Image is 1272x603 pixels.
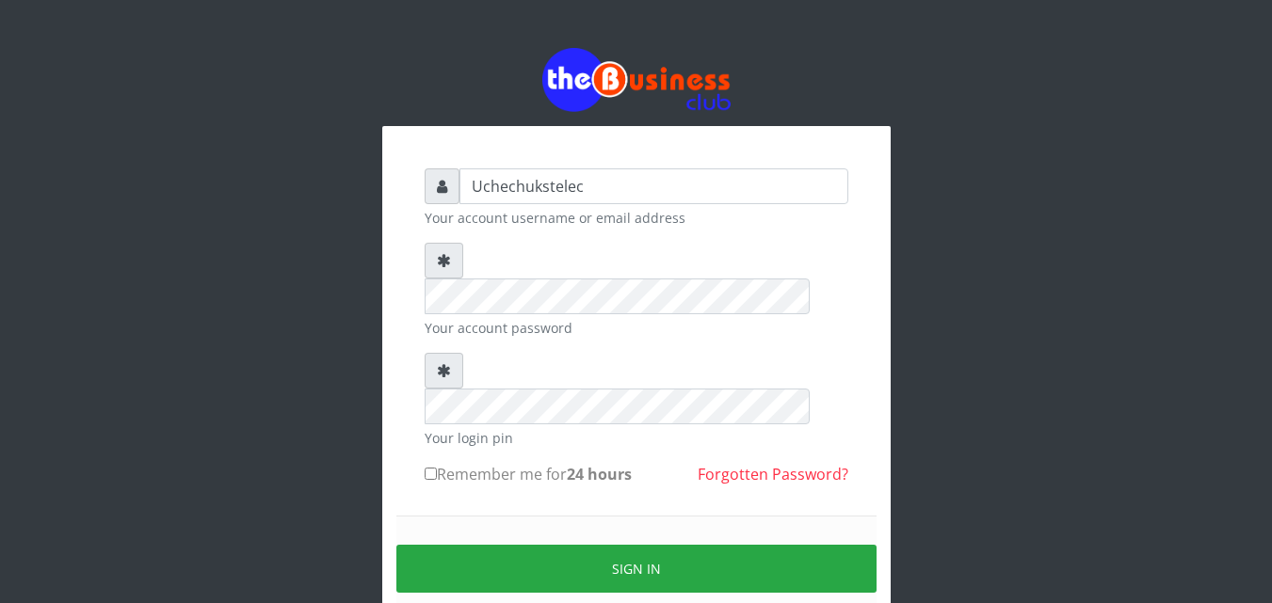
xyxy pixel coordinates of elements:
[425,428,848,448] small: Your login pin
[698,464,848,484] a: Forgotten Password?
[459,168,848,204] input: Username or email address
[425,318,848,338] small: Your account password
[567,464,632,484] b: 24 hours
[396,545,877,593] button: Sign in
[425,468,437,480] input: Remember me for24 hours
[425,208,848,228] small: Your account username or email address
[425,463,632,485] label: Remember me for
